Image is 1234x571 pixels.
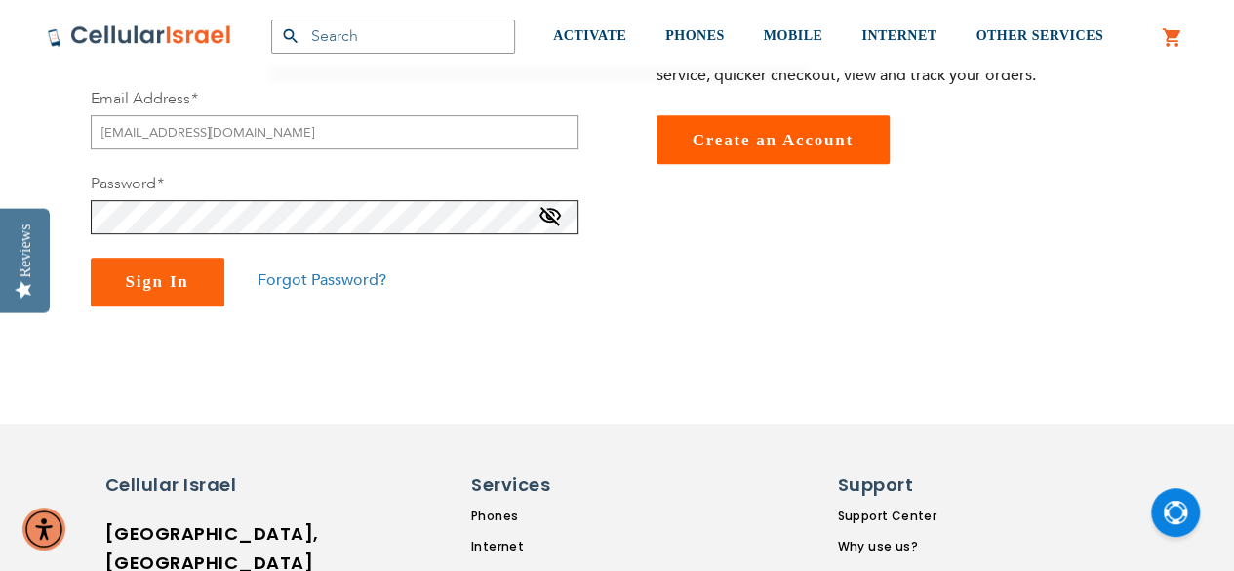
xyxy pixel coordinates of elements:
[17,224,34,277] div: Reviews
[126,272,189,291] span: Sign In
[271,20,515,54] input: Search
[22,508,65,551] div: Accessibility Menu
[693,131,854,149] span: Create an Account
[91,258,224,306] button: Sign In
[471,472,637,498] h6: Services
[258,269,386,291] a: Forgot Password?
[471,508,649,525] a: Phones
[553,28,626,43] span: ACTIVATE
[975,28,1103,43] span: OTHER SERVICES
[764,28,823,43] span: MOBILE
[91,173,163,194] label: Password
[837,508,965,525] a: Support Center
[657,115,890,164] a: Create an Account
[91,88,197,109] label: Email Address
[47,24,232,48] img: Cellular Israel Logo
[837,472,953,498] h6: Support
[471,538,649,555] a: Internet
[665,28,725,43] span: PHONES
[837,538,965,555] a: Why use us?
[105,472,271,498] h6: Cellular Israel
[91,115,578,149] input: Email
[861,28,936,43] span: INTERNET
